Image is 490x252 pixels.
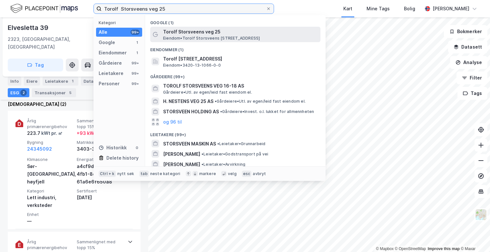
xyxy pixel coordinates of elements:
button: Analyse [450,56,487,69]
span: Leietaker • Godstransport på vei [201,152,268,157]
div: esc [242,171,252,177]
span: Klimasone [27,157,74,162]
span: • [220,109,222,114]
div: 99+ [131,30,140,35]
div: 5 [67,89,73,96]
span: Kategori [27,188,74,194]
div: 1 [134,50,140,55]
div: Google [99,39,115,46]
div: Historikk [99,144,127,152]
div: Elvesletta 39 [8,23,49,33]
div: 99+ [131,81,140,86]
span: Eiendom • Torolf Storsveens [STREET_ADDRESS] [163,36,260,41]
div: Leietakere (99+) [145,127,326,139]
div: Personer [99,80,120,88]
div: velg [228,171,237,176]
div: Sør-[GEOGRAPHIC_DATA], høyfjell [27,163,74,186]
div: [DEMOGRAPHIC_DATA] (2) [8,100,141,108]
div: Gårdeiere [99,59,122,67]
span: H. NESTENS VEG 25 AS [163,98,213,105]
span: Torolf Storsveens veg 25 [163,28,318,36]
button: og 96 til [163,118,182,126]
img: Z [475,209,487,221]
div: Eiendommer [99,49,127,57]
a: Improve this map [428,247,460,251]
div: Lett industri, verksteder [27,194,74,209]
div: Google (1) [145,15,326,27]
div: tab [139,171,149,177]
div: Leietakere [43,77,78,86]
iframe: Chat Widget [458,221,490,252]
div: 99+ [131,61,140,66]
div: Bolig [404,5,415,13]
span: STORSVEEN MASKIN AS [163,140,216,148]
div: Kategori [99,20,142,25]
span: Torolf [STREET_ADDRESS] [163,55,318,63]
div: 2 [20,89,27,96]
div: 2323, [GEOGRAPHIC_DATA], [GEOGRAPHIC_DATA] [8,35,113,51]
input: Søk på adresse, matrikkel, gårdeiere, leietakere eller personer [102,4,266,14]
div: ESG [8,88,29,97]
div: Kontrollprogram for chat [458,221,490,252]
div: Info [8,77,21,86]
span: Årlig primærenergibehov [27,118,74,129]
button: Tag [8,59,63,71]
span: Leietaker • Grunnarbeid [217,141,265,146]
span: • [217,141,219,146]
div: Kart [343,5,352,13]
span: TOROLF STORSVEENS VEG 16-18 AS [163,82,318,90]
div: Datasett [81,77,105,86]
span: Bygning [27,140,74,145]
div: Ctrl + k [99,171,116,177]
div: 223.7 [27,129,63,137]
button: 24345092 [27,145,52,153]
span: • [215,99,217,104]
div: 0 [134,145,140,150]
span: [PERSON_NAME] [163,161,200,168]
a: OpenStreetMap [395,247,426,251]
div: Eiendommer (1) [145,42,326,54]
span: [PERSON_NAME] [163,150,200,158]
div: a4cf9da4-449b-4fb1-8d3f-61a6e6f650a8 [77,163,124,186]
span: Enhet [27,212,74,217]
span: Matrikkel [77,140,124,145]
button: Datasett [448,41,487,53]
span: Energiattest [77,157,124,162]
span: Årlig primærenergibehov [27,239,74,250]
div: Transaksjoner [32,88,76,97]
div: Eiere [24,77,40,86]
span: Gårdeiere • Utl. av egen/leid fast eiendom el. [163,90,252,95]
div: markere [199,171,216,176]
div: neste kategori [150,171,181,176]
span: • [201,152,203,156]
div: [DATE] [77,194,124,201]
div: avbryt [253,171,266,176]
div: — [27,217,74,225]
span: Gårdeiere • Invest. o.l. lukket for allmennheten [220,109,314,114]
img: logo.f888ab2527a4732fd821a326f86c7f29.svg [10,3,78,14]
div: Leietakere [99,70,123,77]
span: Sammenlignet med topp 15% [77,239,124,250]
span: Sammenlignet med topp 15% [77,118,124,129]
div: 1 [69,78,76,84]
div: 3403-32-17-0-0 [77,145,124,153]
span: • [201,162,203,167]
div: Gårdeiere (99+) [145,69,326,81]
button: Bokmerker [444,25,487,38]
a: Mapbox [376,247,394,251]
span: Leietaker • Avvirkning [201,162,245,167]
button: Filter [456,71,487,84]
div: [PERSON_NAME] [433,5,469,13]
span: Sertifisert [77,188,124,194]
div: Delete history [106,154,139,162]
div: 1 [134,40,140,45]
span: STORSVEEN HOLDING AS [163,108,219,116]
div: + 93 kWt pr. ㎡ [77,129,108,137]
span: Eiendom • 3420-13-1066-0-0 [163,63,221,68]
button: Tags [457,87,487,100]
div: Mine Tags [367,5,390,13]
div: Alle [99,28,107,36]
div: kWt pr. ㎡ [40,129,63,137]
div: 99+ [131,71,140,76]
span: Gårdeiere • Utl. av egen/leid fast eiendom el. [215,99,306,104]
